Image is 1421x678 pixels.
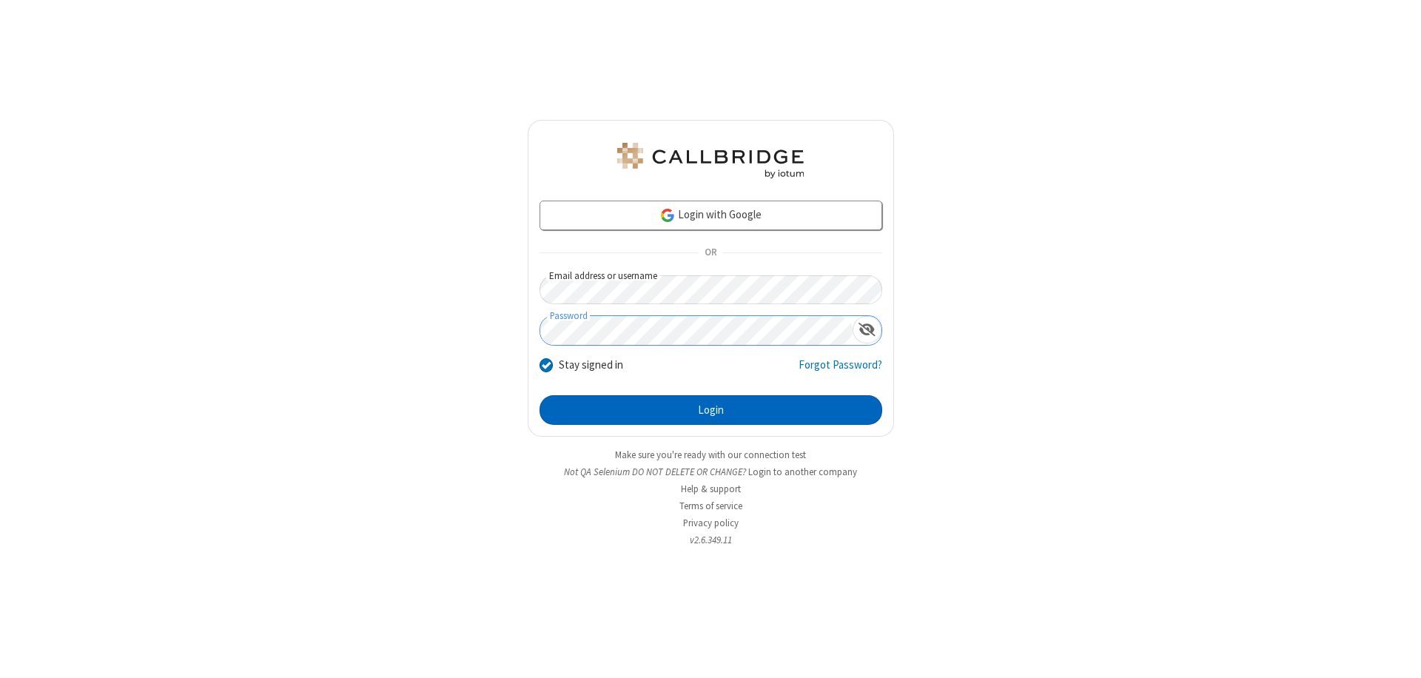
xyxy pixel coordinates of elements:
input: Email address or username [540,275,882,304]
iframe: Chat [1384,640,1410,668]
img: QA Selenium DO NOT DELETE OR CHANGE [614,143,807,178]
li: Not QA Selenium DO NOT DELETE OR CHANGE? [528,465,894,479]
li: v2.6.349.11 [528,533,894,547]
a: Help & support [681,483,741,495]
span: OR [699,243,722,264]
button: Login [540,395,882,425]
label: Stay signed in [559,357,623,374]
a: Forgot Password? [799,357,882,385]
img: google-icon.png [659,207,676,224]
a: Login with Google [540,201,882,230]
a: Make sure you're ready with our connection test [615,449,806,461]
a: Privacy policy [683,517,739,529]
button: Login to another company [748,465,857,479]
input: Password [540,316,853,345]
a: Terms of service [679,500,742,512]
div: Show password [853,316,881,343]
